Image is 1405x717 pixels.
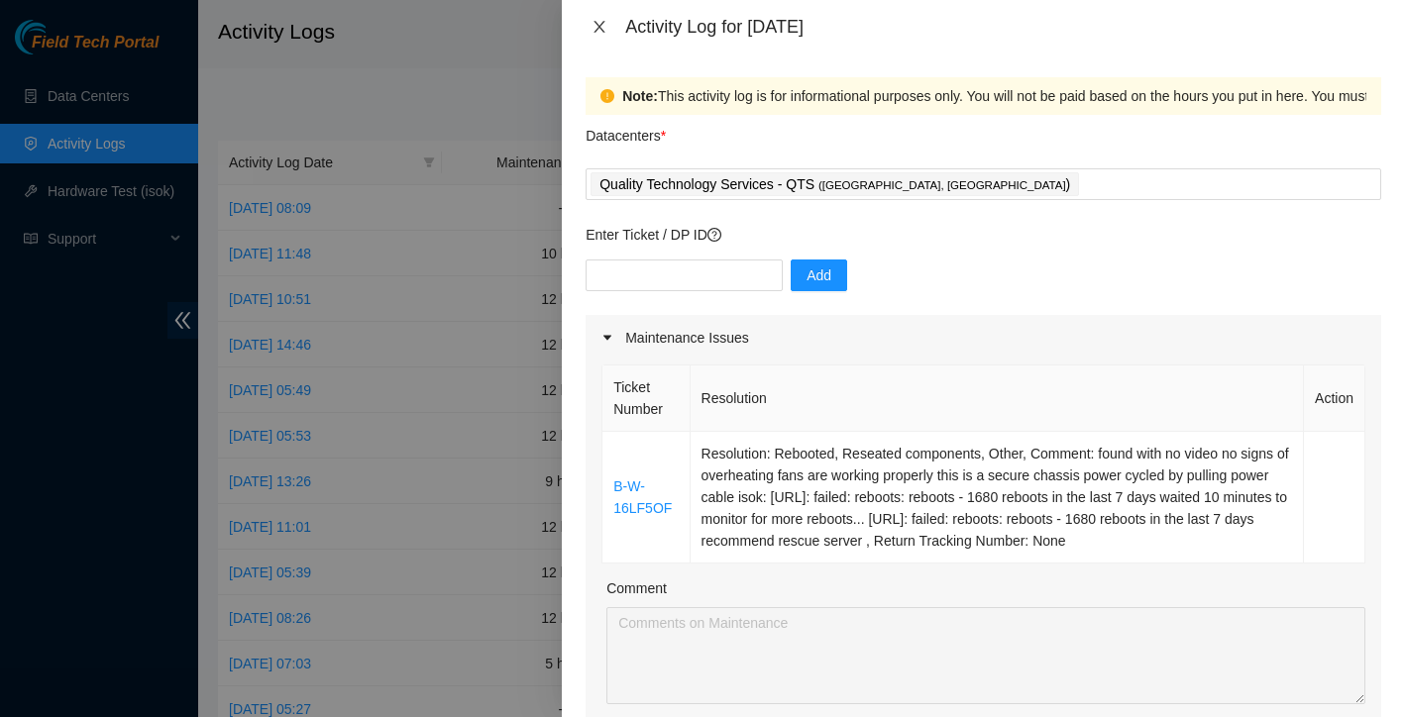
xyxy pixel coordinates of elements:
a: B-W-16LF5OF [613,478,672,516]
span: ( [GEOGRAPHIC_DATA], [GEOGRAPHIC_DATA] [818,179,1066,191]
span: caret-right [601,332,613,344]
th: Resolution [691,365,1304,432]
button: Add [791,259,847,291]
span: question-circle [707,228,721,242]
textarea: Comment [606,607,1365,704]
span: Add [807,264,831,286]
p: Quality Technology Services - QTS ) [599,173,1070,196]
p: Enter Ticket / DP ID [586,224,1381,246]
th: Ticket Number [602,365,690,432]
div: Maintenance Issues [586,315,1381,360]
span: close [592,19,607,35]
strong: Note: [622,85,658,107]
label: Comment [606,577,667,599]
span: exclamation-circle [600,89,614,103]
button: Close [586,18,613,37]
p: Datacenters [586,115,666,147]
div: Activity Log for [DATE] [625,16,1381,38]
td: Resolution: Rebooted, Reseated components, Other, Comment: found with no video no signs of overhe... [691,432,1304,563]
th: Action [1304,365,1365,432]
